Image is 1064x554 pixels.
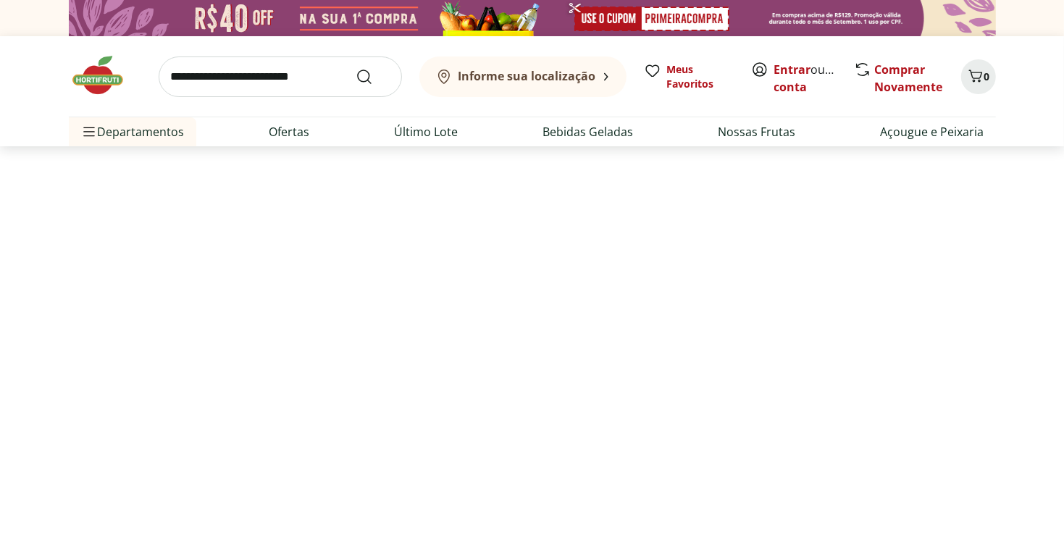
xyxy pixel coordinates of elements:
[159,56,402,97] input: search
[961,59,996,94] button: Carrinho
[395,123,458,140] a: Último Lote
[774,62,811,77] a: Entrar
[774,62,854,95] a: Criar conta
[69,54,141,97] img: Hortifruti
[774,61,839,96] span: ou
[269,123,310,140] a: Ofertas
[667,62,734,91] span: Meus Favoritos
[719,123,796,140] a: Nossas Frutas
[984,70,990,83] span: 0
[458,68,596,84] b: Informe sua localização
[875,62,943,95] a: Comprar Novamente
[644,62,734,91] a: Meus Favoritos
[80,114,185,149] span: Departamentos
[419,56,627,97] button: Informe sua localização
[543,123,634,140] a: Bebidas Geladas
[881,123,984,140] a: Açougue e Peixaria
[356,68,390,85] button: Submit Search
[80,114,98,149] button: Menu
